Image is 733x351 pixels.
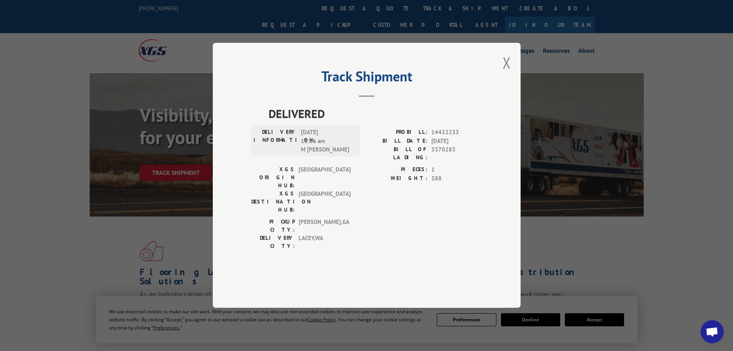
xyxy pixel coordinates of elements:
[701,320,724,343] a: Open chat
[251,166,295,190] label: XGS ORIGIN HUB:
[367,174,427,183] label: WEIGHT:
[431,146,482,162] span: 3370283
[299,190,351,214] span: [GEOGRAPHIC_DATA]
[254,128,297,155] label: DELIVERY INFORMATION:
[503,52,511,73] button: Close modal
[301,128,353,155] span: [DATE] 11:56 am M [PERSON_NAME]
[299,166,351,190] span: [GEOGRAPHIC_DATA]
[251,234,295,250] label: DELIVERY CITY:
[299,218,351,234] span: [PERSON_NAME] , GA
[269,105,482,123] span: DELIVERED
[251,71,482,86] h2: Track Shipment
[251,190,295,214] label: XGS DESTINATION HUB:
[299,234,351,250] span: LACEY , WA
[431,166,482,175] span: 1
[431,128,482,137] span: 14422233
[367,128,427,137] label: PROBILL:
[251,218,295,234] label: PICKUP CITY:
[431,137,482,146] span: [DATE]
[431,174,482,183] span: 388
[367,146,427,162] label: BILL OF LADING:
[367,166,427,175] label: PIECES:
[367,137,427,146] label: BILL DATE:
